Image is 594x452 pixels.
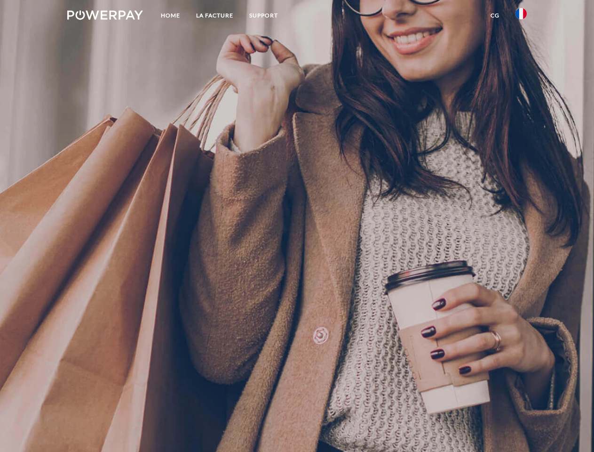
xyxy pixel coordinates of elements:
[241,7,286,24] a: Support
[67,10,143,20] img: logo-powerpay-white.svg
[153,7,188,24] a: Home
[188,7,241,24] a: LA FACTURE
[515,8,527,19] img: fr
[483,7,507,24] a: CG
